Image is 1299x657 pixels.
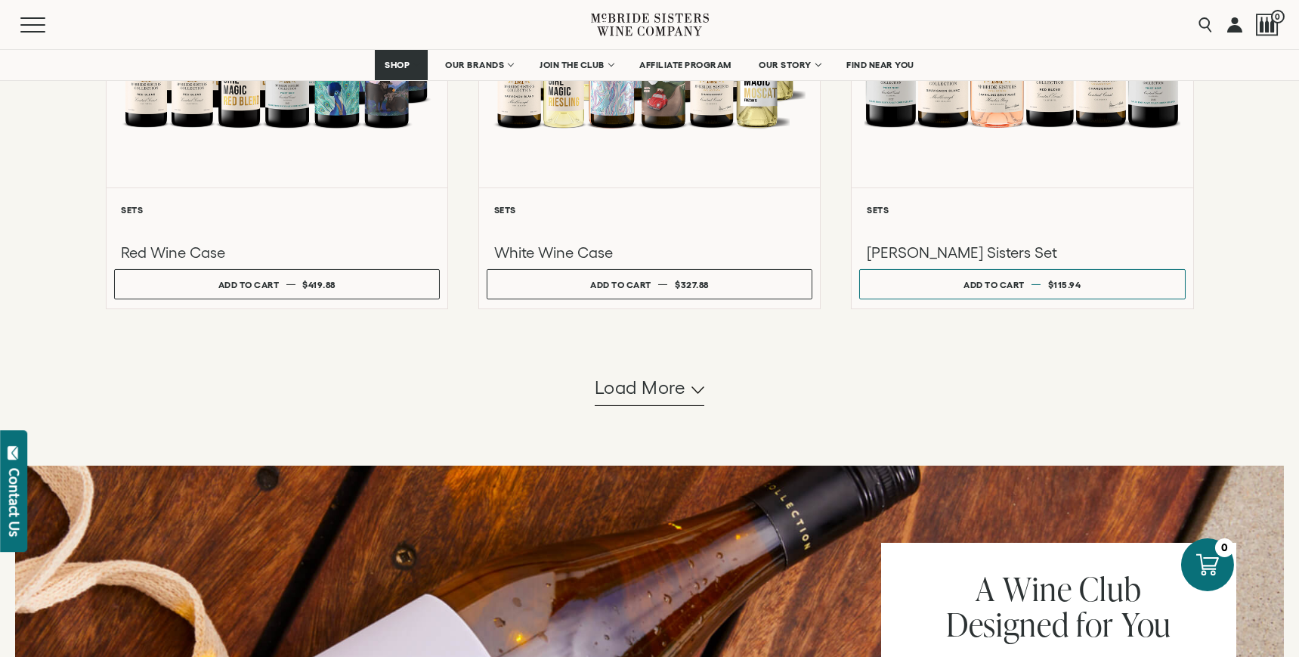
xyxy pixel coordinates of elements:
[837,50,925,80] a: FIND NEAR YOU
[867,243,1177,262] h3: [PERSON_NAME] Sisters Set
[946,602,1069,646] span: Designed
[114,269,440,299] button: Add to cart $419.88
[122,205,432,215] h6: Sets
[375,50,428,80] a: SHOP
[302,280,336,290] span: $419.88
[487,269,812,299] button: Add to cart $327.88
[1003,566,1072,611] span: Wine
[976,566,995,611] span: A
[1215,538,1234,557] div: 0
[640,60,732,70] span: AFFILIATE PROGRAM
[435,50,522,80] a: OUR BRANDS
[963,274,1025,296] div: Add to cart
[630,50,742,80] a: AFFILIATE PROGRAM
[530,50,623,80] a: JOIN THE CLUB
[1271,10,1285,23] span: 0
[218,274,280,296] div: Add to cart
[20,17,75,33] button: Mobile Menu Trigger
[847,60,915,70] span: FIND NEAR YOU
[595,370,705,406] button: Load more
[7,468,22,537] div: Contact Us
[1048,280,1081,290] span: $115.94
[1079,566,1141,611] span: Club
[867,205,1177,215] h6: Sets
[445,60,504,70] span: OUR BRANDS
[1121,602,1172,646] span: You
[749,50,830,80] a: OUR STORY
[590,274,651,296] div: Add to cart
[385,60,410,70] span: SHOP
[759,60,812,70] span: OUR STORY
[1076,602,1114,646] span: for
[122,243,432,262] h3: Red Wine Case
[595,375,686,401] span: Load more
[494,205,805,215] h6: Sets
[540,60,605,70] span: JOIN THE CLUB
[494,243,805,262] h3: White Wine Case
[859,269,1185,299] button: Add to cart $115.94
[675,280,709,290] span: $327.88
